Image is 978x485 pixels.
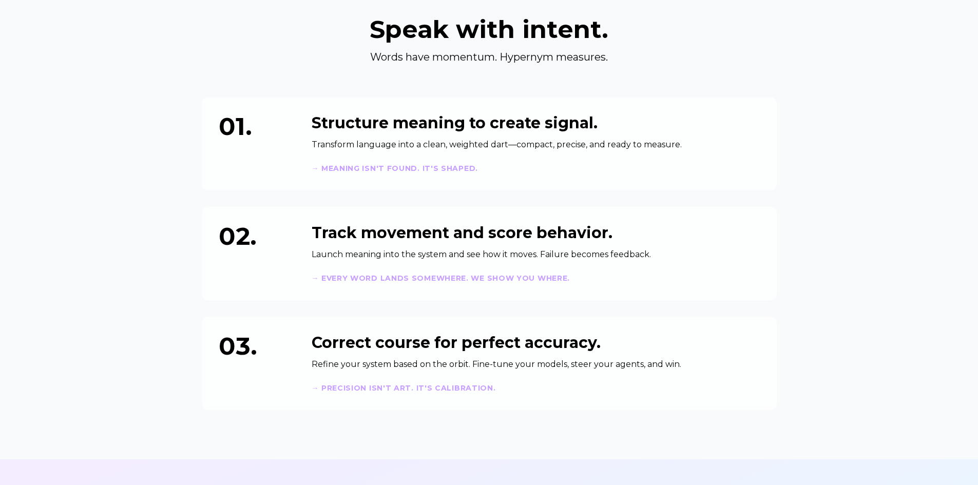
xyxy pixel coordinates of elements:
p: Transform language into a clean, weighted dart—compact, precise, and ready to measure. [312,139,760,151]
p: Words have momentum. Hypernym measures. [292,50,686,64]
h3: Correct course for perfect accuracy. [312,334,760,352]
strong: → Every word lands somewhere. We show you where. [312,274,570,283]
div: 03. [219,334,295,358]
p: Refine your system based on the orbit. Fine-tune your models, steer your agents, and win. [312,358,760,371]
h2: Speak with intent. [202,17,777,42]
p: Launch meaning into the system and see how it moves. Failure becomes feedback. [312,248,760,261]
div: 02. [219,224,295,248]
strong: → Precision isn't art. It's calibration. [312,383,496,393]
h3: Track movement and score behavior. [312,224,760,242]
strong: → Meaning isn't found. It's shaped. [312,164,478,173]
div: 01. [219,114,295,139]
h3: Structure meaning to create signal. [312,114,760,132]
